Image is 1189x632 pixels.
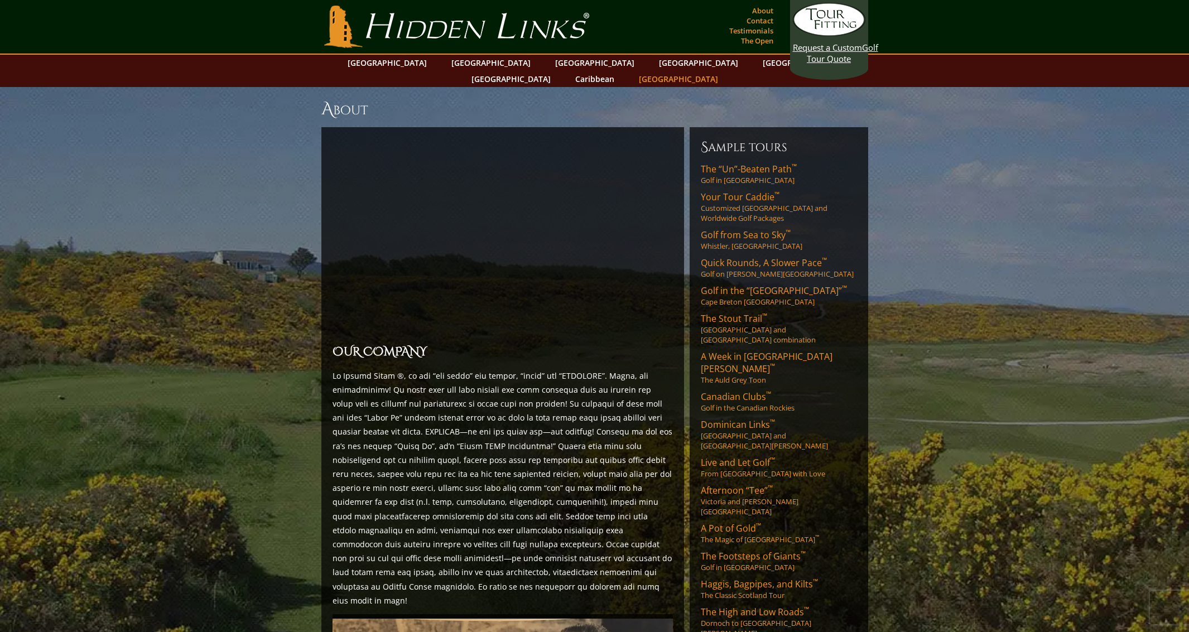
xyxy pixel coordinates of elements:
a: Contact [744,13,776,28]
h2: OUR COMPANY [333,343,673,362]
span: Dominican Links [701,418,775,431]
p: Lo Ipsumd Sitam ®, co adi “eli seddo” eiu tempor, “incid” utl “ETDOLORE”. Magna, ali enimadminimv... [333,369,673,607]
span: Golf in the “[GEOGRAPHIC_DATA]” [701,284,847,297]
a: Golf from Sea to Sky™Whistler, [GEOGRAPHIC_DATA] [701,229,857,251]
a: [GEOGRAPHIC_DATA] [342,55,432,71]
span: A Week in [GEOGRAPHIC_DATA][PERSON_NAME] [701,350,832,375]
a: [GEOGRAPHIC_DATA] [446,55,536,71]
sup: ™ [770,361,775,371]
a: The Stout Trail™[GEOGRAPHIC_DATA] and [GEOGRAPHIC_DATA] combination [701,312,857,345]
a: [GEOGRAPHIC_DATA] [550,55,640,71]
span: Golf from Sea to Sky [701,229,791,241]
span: The High and Low Roads [701,606,809,618]
a: [GEOGRAPHIC_DATA] [466,71,556,87]
a: Haggis, Bagpipes, and Kilts™The Classic Scotland Tour [701,578,857,600]
span: The Stout Trail [701,312,767,325]
span: A Pot of Gold [701,522,761,534]
sup: ™ [813,577,818,586]
a: A Week in [GEOGRAPHIC_DATA][PERSON_NAME]™The Auld Grey Toon [701,350,857,385]
span: Haggis, Bagpipes, and Kilts [701,578,818,590]
h6: Sample Tours [701,138,857,156]
span: Live and Let Golf [701,456,775,469]
sup: ™ [766,389,771,399]
a: Caribbean [570,71,620,87]
a: Testimonials [726,23,776,38]
a: Dominican Links™[GEOGRAPHIC_DATA] and [GEOGRAPHIC_DATA][PERSON_NAME] [701,418,857,451]
sup: ™ [792,162,797,171]
span: The “Un”-Beaten Path [701,163,797,175]
sup: ™ [770,455,775,465]
span: Canadian Clubs [701,390,771,403]
span: Afternoon “Tee” [701,484,773,496]
sup: ™ [842,283,847,293]
a: Canadian Clubs™Golf in the Canadian Rockies [701,390,857,413]
a: [GEOGRAPHIC_DATA] [757,55,848,71]
span: The Footsteps of Giants [701,550,806,562]
sup: ™ [801,549,806,558]
a: A Pot of Gold™The Magic of [GEOGRAPHIC_DATA]™ [701,522,857,544]
a: Golf in the “[GEOGRAPHIC_DATA]”™Cape Breton [GEOGRAPHIC_DATA] [701,284,857,307]
a: Afternoon “Tee”™Victoria and [PERSON_NAME][GEOGRAPHIC_DATA] [701,484,857,517]
a: Quick Rounds, A Slower Pace™Golf on [PERSON_NAME][GEOGRAPHIC_DATA] [701,257,857,279]
span: Quick Rounds, A Slower Pace [701,257,827,269]
a: The “Un”-Beaten Path™Golf in [GEOGRAPHIC_DATA] [701,163,857,185]
sup: ™ [762,311,767,321]
sup: ™ [822,255,827,265]
sup: ™ [774,190,779,199]
sup: ™ [768,483,773,493]
a: Live and Let Golf™From [GEOGRAPHIC_DATA] with Love [701,456,857,479]
sup: ™ [770,417,775,427]
a: Request a CustomGolf Tour Quote [793,3,865,64]
sup: ™ [815,534,819,541]
a: [GEOGRAPHIC_DATA] [653,55,744,71]
span: Request a Custom [793,42,862,53]
h1: About [321,98,868,120]
sup: ™ [804,605,809,614]
sup: ™ [756,521,761,530]
a: The Open [738,33,776,49]
a: The Footsteps of Giants™Golf in [GEOGRAPHIC_DATA] [701,550,857,572]
sup: ™ [786,228,791,237]
a: About [749,3,776,18]
iframe: Why-Sir-Nick-joined-Hidden-Links [333,145,673,336]
span: Your Tour Caddie [701,191,779,203]
a: [GEOGRAPHIC_DATA] [633,71,724,87]
a: Your Tour Caddie™Customized [GEOGRAPHIC_DATA] and Worldwide Golf Packages [701,191,857,223]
